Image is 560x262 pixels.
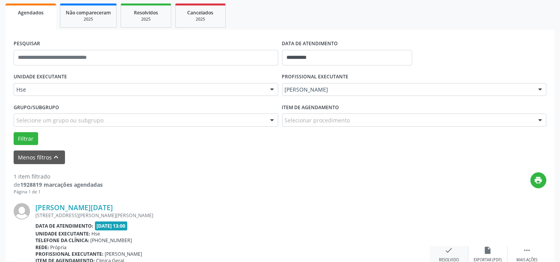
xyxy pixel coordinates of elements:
button: print [530,172,546,188]
span: Selecionar procedimento [285,116,350,124]
b: Rede: [35,244,49,251]
b: Data de atendimento: [35,223,93,229]
button: Menos filtroskeyboard_arrow_up [14,150,65,164]
i: print [534,176,543,184]
div: [STREET_ADDRESS][PERSON_NAME][PERSON_NAME] [35,212,430,219]
b: Telefone da clínica: [35,237,89,244]
span: Não compareceram [66,9,111,16]
label: PESQUISAR [14,38,40,50]
div: 1 item filtrado [14,172,103,181]
label: DATA DE ATENDIMENTO [282,38,338,50]
b: Unidade executante: [35,230,90,237]
i:  [523,246,531,255]
span: Cancelados [188,9,214,16]
span: Resolvidos [134,9,158,16]
b: Profissional executante: [35,251,104,257]
span: [PERSON_NAME] [285,86,531,94]
i: keyboard_arrow_up [52,153,61,161]
label: Grupo/Subgrupo [14,101,59,113]
div: de [14,181,103,189]
a: [PERSON_NAME][DATE] [35,203,113,212]
div: Página 1 de 1 [14,189,103,195]
span: Agendados [18,9,44,16]
div: 2025 [126,16,165,22]
label: Item de agendamento [282,101,339,113]
span: Selecione um grupo ou subgrupo [16,116,104,124]
strong: 1928819 marcações agendadas [20,181,103,188]
label: PROFISSIONAL EXECUTANTE [282,71,349,83]
span: Hse [16,86,262,94]
div: 2025 [181,16,220,22]
span: [PERSON_NAME] [105,251,142,257]
div: 2025 [66,16,111,22]
span: Hse [92,230,100,237]
label: UNIDADE EXECUTANTE [14,71,67,83]
button: Filtrar [14,132,38,145]
i: insert_drive_file [484,246,492,255]
span: Própria [51,244,67,251]
i: check [445,246,453,255]
span: [PHONE_NUMBER] [91,237,132,244]
img: img [14,203,30,220]
span: [DATE] 13:00 [95,221,128,230]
